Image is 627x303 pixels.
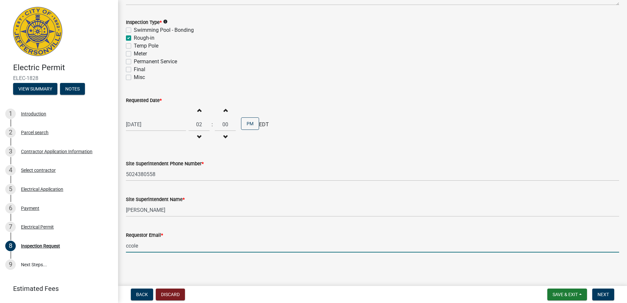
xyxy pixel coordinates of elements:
[13,63,113,72] h4: Electric Permit
[210,121,215,129] div: :
[21,111,46,116] div: Introduction
[134,58,177,66] label: Permanent Service
[136,292,148,297] span: Back
[5,241,16,251] div: 8
[592,289,614,300] button: Next
[5,259,16,270] div: 9
[597,292,609,297] span: Next
[134,66,145,73] label: Final
[126,20,162,25] label: Inspection Type
[126,98,162,103] label: Requested Date
[126,118,186,131] input: mm/dd/yyyy
[134,26,194,34] label: Swimming Pool - Bonding
[5,203,16,213] div: 6
[547,289,587,300] button: Save & Exit
[5,146,16,157] div: 3
[189,118,210,131] input: Hours
[21,149,92,154] div: Contractor Application Information
[21,244,60,248] div: Inspection Request
[126,197,185,202] label: Site Superintendent Name
[5,282,108,295] a: Estimated Fees
[134,50,147,58] label: Meter
[21,206,39,211] div: Payment
[21,187,63,192] div: Electrical Application
[13,75,105,81] span: ELEC-1828
[5,109,16,119] div: 1
[13,83,57,95] button: View Summary
[131,289,153,300] button: Back
[163,19,168,24] i: info
[553,292,578,297] span: Save & Exit
[5,184,16,194] div: 5
[241,117,259,130] button: PM
[21,225,54,229] div: Electrical Permit
[5,222,16,232] div: 7
[215,118,236,131] input: Minutes
[5,127,16,138] div: 2
[126,233,163,238] label: Requestor Email
[134,42,158,50] label: Temp Pole
[134,34,154,42] label: Rough-in
[60,83,85,95] button: Notes
[60,87,85,92] wm-modal-confirm: Notes
[5,165,16,175] div: 4
[126,162,204,166] label: Site Superintendent Phone Number
[259,121,269,129] span: EDT
[134,73,145,81] label: Misc
[21,168,56,172] div: Select contractor
[13,7,62,56] img: City of Jeffersonville, Indiana
[21,130,49,135] div: Parcel search
[13,87,57,92] wm-modal-confirm: Summary
[156,289,185,300] button: Discard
